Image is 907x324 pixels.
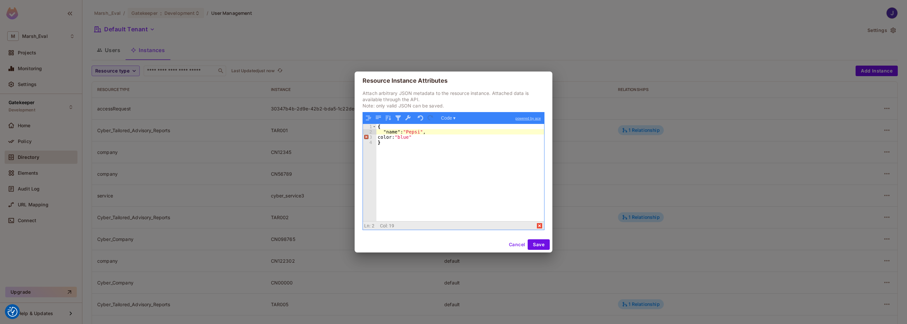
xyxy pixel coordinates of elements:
[439,114,458,122] button: Code ▾
[363,129,376,134] div: 2
[426,114,435,122] button: Redo (Ctrl+Shift+Z)
[380,223,388,228] span: Col:
[372,223,374,228] span: 2
[416,114,425,122] button: Undo last action (Ctrl+Z)
[506,239,528,250] button: Cancel
[363,90,544,109] p: Attach arbitrary JSON metadata to the resource instance. Attached data is available through the A...
[384,114,393,122] button: Sort contents
[8,307,17,317] button: Consent Preferences
[536,222,544,230] span: parse error on line 2
[364,223,370,228] span: Ln:
[363,124,376,129] div: 1
[389,223,394,228] span: 19
[512,112,544,124] a: powered by ace
[363,134,376,140] div: 3
[8,307,17,317] img: Revisit consent button
[528,239,550,250] button: Save
[355,72,552,90] h2: Resource Instance Attributes
[364,114,373,122] button: Format JSON data, with proper indentation and line feeds (Ctrl+I)
[363,140,376,145] div: 4
[404,114,412,122] button: Repair JSON: fix quotes and escape characters, remove comments and JSONP notation, turn JavaScrip...
[394,114,402,122] button: Filter, sort, or transform contents
[374,114,383,122] button: Compact JSON data, remove all whitespaces (Ctrl+Shift+I)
